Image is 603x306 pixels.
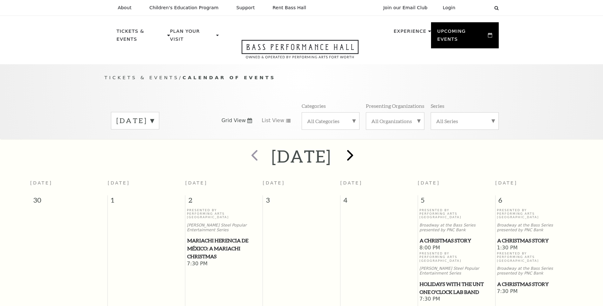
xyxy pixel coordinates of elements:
p: About [118,5,132,10]
span: 4 [340,195,418,208]
p: Children's Education Program [149,5,219,10]
p: Rent Bass Hall [273,5,306,10]
p: Categories [302,102,326,109]
p: Experience [394,27,426,39]
p: Presented By Performing Arts [GEOGRAPHIC_DATA] [497,208,571,219]
label: [DATE] [116,116,154,126]
p: Presented By Performing Arts [GEOGRAPHIC_DATA] [497,252,571,262]
span: 5 [418,195,495,208]
button: prev [242,145,265,168]
p: [PERSON_NAME] Steel Popular Entertainment Series [419,266,493,276]
p: [PERSON_NAME] Steel Popular Entertainment Series [187,223,261,233]
p: Plan Your Visit [170,27,215,47]
button: next [338,145,361,168]
span: [DATE] [185,180,208,185]
span: [DATE] [263,180,285,185]
span: [DATE] [340,180,362,185]
select: Select: [466,5,488,11]
span: [DATE] [30,180,52,185]
span: A Christmas Story [420,237,493,245]
p: Series [431,102,444,109]
span: 30 [30,195,107,208]
p: Broadway at the Bass Series presented by PNC Bank [497,223,571,233]
span: List View [262,117,284,124]
span: Calendar of Events [182,75,276,80]
p: / [105,74,499,82]
span: 2 [185,195,263,208]
span: Tickets & Events [105,75,179,80]
p: Presented By Performing Arts [GEOGRAPHIC_DATA] [187,208,261,219]
span: 1:30 PM [497,245,571,252]
p: Presented By Performing Arts [GEOGRAPHIC_DATA] [419,252,493,262]
span: [DATE] [108,180,130,185]
span: 8:00 PM [419,245,493,252]
span: Holidays with the UNT One O'Clock Lab Band [420,280,493,296]
span: 7:30 PM [187,261,261,268]
p: Support [236,5,255,10]
span: 1 [108,195,185,208]
h2: [DATE] [271,146,332,166]
span: Mariachi Herencia de México: A Mariachi Christmas [187,237,261,260]
p: Broadway at the Bass Series presented by PNC Bank [497,266,571,276]
label: All Categories [307,118,354,124]
p: Presented By Performing Arts [GEOGRAPHIC_DATA] [419,208,493,219]
p: Upcoming Events [437,27,487,47]
span: 7:30 PM [497,288,571,295]
span: 6 [496,195,573,208]
span: [DATE] [418,180,440,185]
span: [DATE] [495,180,517,185]
span: A Christmas Story [497,280,571,288]
p: Presenting Organizations [366,102,424,109]
p: Broadway at the Bass Series presented by PNC Bank [419,223,493,233]
span: Grid View [222,117,246,124]
p: Tickets & Events [117,27,166,47]
span: 7:30 PM [419,296,493,303]
span: A Christmas Story [497,237,571,245]
label: All Organizations [371,118,419,124]
span: 3 [263,195,340,208]
label: All Series [436,118,493,124]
